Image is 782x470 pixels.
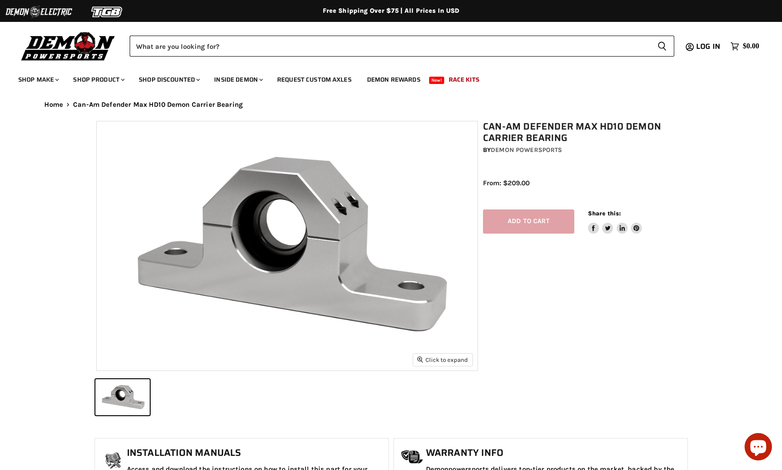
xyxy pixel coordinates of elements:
span: Share this: [588,210,621,217]
input: Search [130,36,650,57]
a: Inside Demon [207,70,268,89]
inbox-online-store-chat: Shopify online store chat [742,433,775,463]
h1: Warranty Info [426,448,683,459]
a: Demon Rewards [360,70,427,89]
nav: Breadcrumbs [26,101,756,109]
a: Race Kits [442,70,486,89]
img: Demon Electric Logo 2 [5,3,73,21]
a: Log in [692,42,726,51]
span: $0.00 [743,42,759,51]
img: IMAGE [97,121,478,371]
ul: Main menu [11,67,757,89]
a: Home [44,101,63,109]
img: Demon Powersports [18,30,118,62]
a: Shop Make [11,70,64,89]
span: New! [429,77,445,84]
aside: Share this: [588,209,642,234]
div: by [483,145,691,155]
a: Demon Powersports [491,146,562,154]
img: TGB Logo 2 [73,3,142,21]
button: Click to expand [413,354,472,366]
a: Shop Discounted [132,70,205,89]
span: Log in [696,41,720,52]
a: Shop Product [66,70,130,89]
span: From: $209.00 [483,179,530,187]
h1: Can-Am Defender Max HD10 Demon Carrier Bearing [483,121,691,144]
a: $0.00 [726,40,764,53]
a: Request Custom Axles [270,70,358,89]
form: Product [130,36,674,57]
span: Click to expand [417,356,468,363]
img: warranty-icon.png [401,450,424,464]
h1: Installation Manuals [127,448,384,459]
button: IMAGE thumbnail [95,379,150,415]
div: Free Shipping Over $75 | All Prices In USD [26,7,756,15]
span: Can-Am Defender Max HD10 Demon Carrier Bearing [73,101,243,109]
button: Search [650,36,674,57]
